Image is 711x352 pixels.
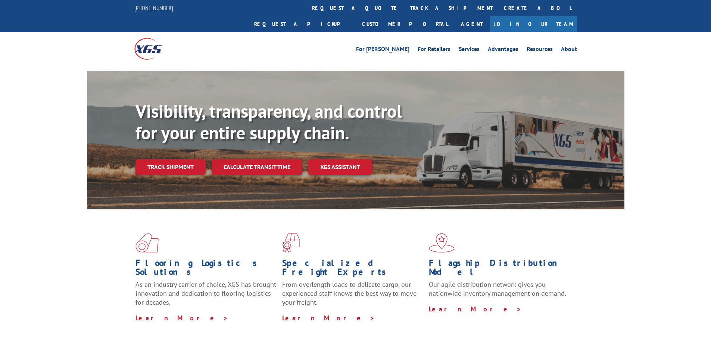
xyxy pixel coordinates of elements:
h1: Flooring Logistics Solutions [135,259,277,280]
a: Customer Portal [356,16,453,32]
b: Visibility, transparency, and control for your entire supply chain. [135,99,402,144]
a: For [PERSON_NAME] [356,46,409,54]
img: xgs-icon-flagship-distribution-model-red [429,233,455,253]
a: Learn More > [429,305,522,313]
h1: Specialized Freight Experts [282,259,423,280]
a: Learn More > [135,314,228,322]
img: xgs-icon-focused-on-flooring-red [282,233,300,253]
a: [PHONE_NUMBER] [134,4,173,12]
a: About [561,46,577,54]
a: Services [459,46,480,54]
a: XGS ASSISTANT [308,159,372,175]
a: Resources [527,46,553,54]
a: Advantages [488,46,518,54]
img: xgs-icon-total-supply-chain-intelligence-red [135,233,159,253]
a: Calculate transit time [212,159,302,175]
a: Request a pickup [249,16,356,32]
a: For Retailers [418,46,450,54]
a: Learn More > [282,314,375,322]
a: Track shipment [135,159,206,175]
span: As an industry carrier of choice, XGS has brought innovation and dedication to flooring logistics... [135,280,276,307]
a: Agent [453,16,490,32]
p: From overlength loads to delicate cargo, our experienced staff knows the best way to move your fr... [282,280,423,313]
span: Our agile distribution network gives you nationwide inventory management on demand. [429,280,566,298]
h1: Flagship Distribution Model [429,259,570,280]
a: Join Our Team [490,16,577,32]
